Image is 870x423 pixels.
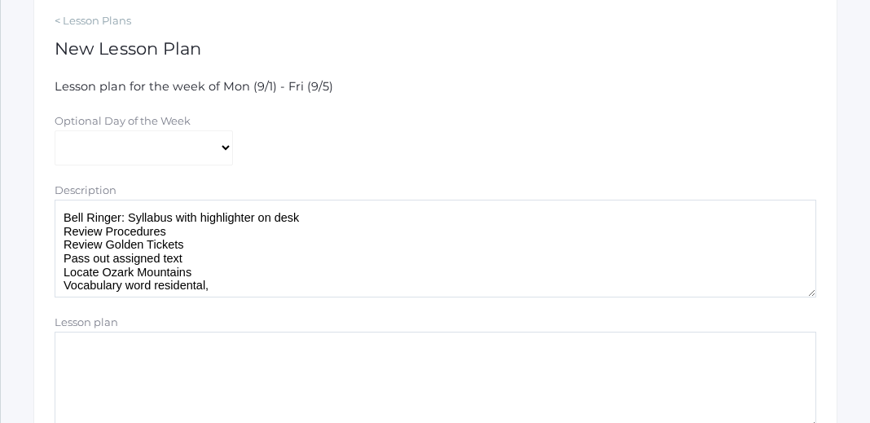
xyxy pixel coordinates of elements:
h1: New Lesson Plan [55,39,816,58]
label: Description [55,183,116,196]
a: < Lesson Plans [55,13,816,29]
label: Lesson plan [55,315,118,328]
label: Optional Day of the Week [55,114,191,127]
span: Lesson plan for the week of Mon (9/1) - Fri (9/5) [55,79,333,94]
